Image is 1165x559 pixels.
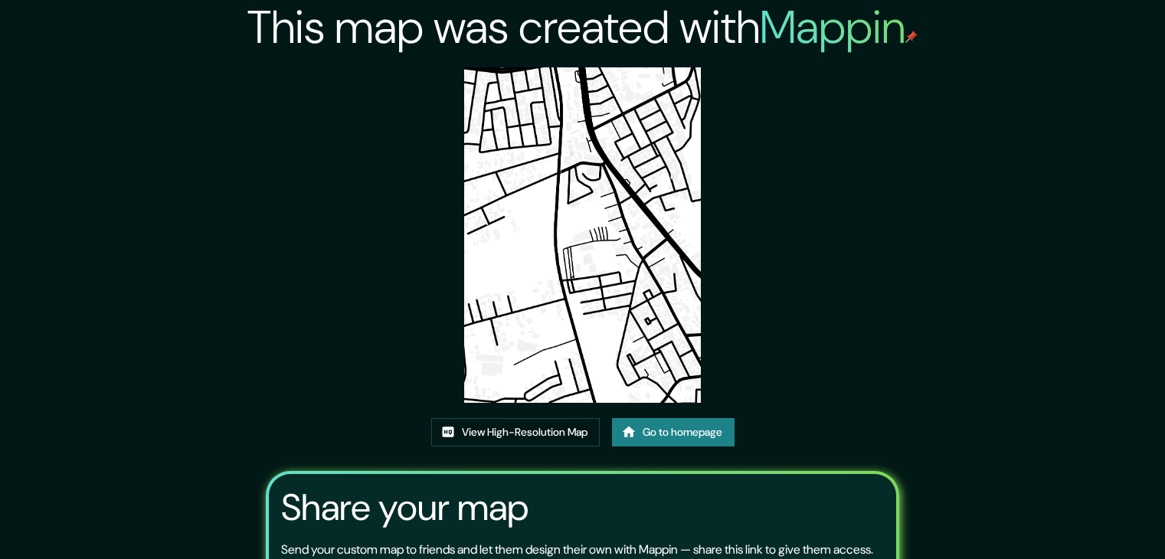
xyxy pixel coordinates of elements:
[612,418,735,446] a: Go to homepage
[431,418,600,446] a: View High-Resolution Map
[464,67,702,403] img: created-map
[281,541,873,559] p: Send your custom map to friends and let them design their own with Mappin — share this link to gi...
[281,486,529,529] h3: Share your map
[905,31,918,43] img: mappin-pin
[1029,499,1148,542] iframe: Help widget launcher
